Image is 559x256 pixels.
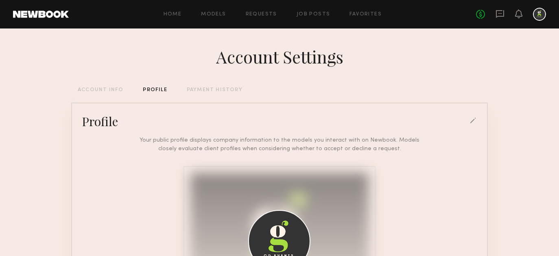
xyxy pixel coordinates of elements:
[216,45,343,68] div: Account Settings
[246,12,277,17] a: Requests
[164,12,182,17] a: Home
[349,12,382,17] a: Favorites
[201,12,226,17] a: Models
[470,118,477,125] div: edit
[143,88,167,93] div: PROFILE
[82,113,118,129] div: Profile
[133,136,427,153] div: Your public profile displays company information to the models you interact with on Newbook. Mode...
[187,88,242,93] div: PAYMENT HISTORY
[297,12,330,17] a: Job Posts
[78,88,123,93] div: ACCOUNT INFO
